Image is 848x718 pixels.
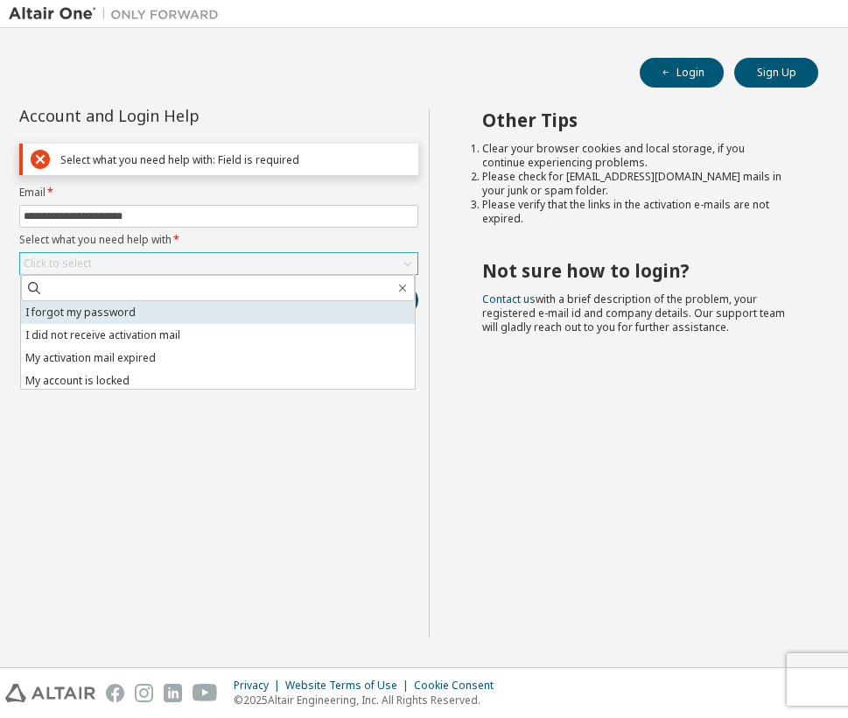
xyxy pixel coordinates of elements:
div: Click to select [24,257,92,271]
img: instagram.svg [135,684,153,702]
div: Select what you need help with: Field is required [60,153,410,166]
div: Cookie Consent [414,679,504,693]
div: Privacy [234,679,285,693]
h2: Not sure how to login? [482,259,787,282]
img: facebook.svg [106,684,124,702]
div: Click to select [20,253,417,274]
img: linkedin.svg [164,684,182,702]
label: Select what you need help with [19,233,418,247]
div: Website Terms of Use [285,679,414,693]
li: Please verify that the links in the activation e-mails are not expired. [482,198,787,226]
li: Please check for [EMAIL_ADDRESS][DOMAIN_NAME] mails in your junk or spam folder. [482,170,787,198]
a: Contact us [482,292,536,306]
label: Email [19,186,418,200]
li: I forgot my password [21,301,415,324]
img: youtube.svg [193,684,218,702]
h2: Other Tips [482,109,787,131]
p: © 2025 Altair Engineering, Inc. All Rights Reserved. [234,693,504,707]
img: altair_logo.svg [5,684,95,702]
button: Sign Up [734,58,818,88]
li: Clear your browser cookies and local storage, if you continue experiencing problems. [482,142,787,170]
span: with a brief description of the problem, your registered e-mail id and company details. Our suppo... [482,292,785,334]
button: Login [640,58,724,88]
div: Account and Login Help [19,109,339,123]
img: Altair One [9,5,228,23]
